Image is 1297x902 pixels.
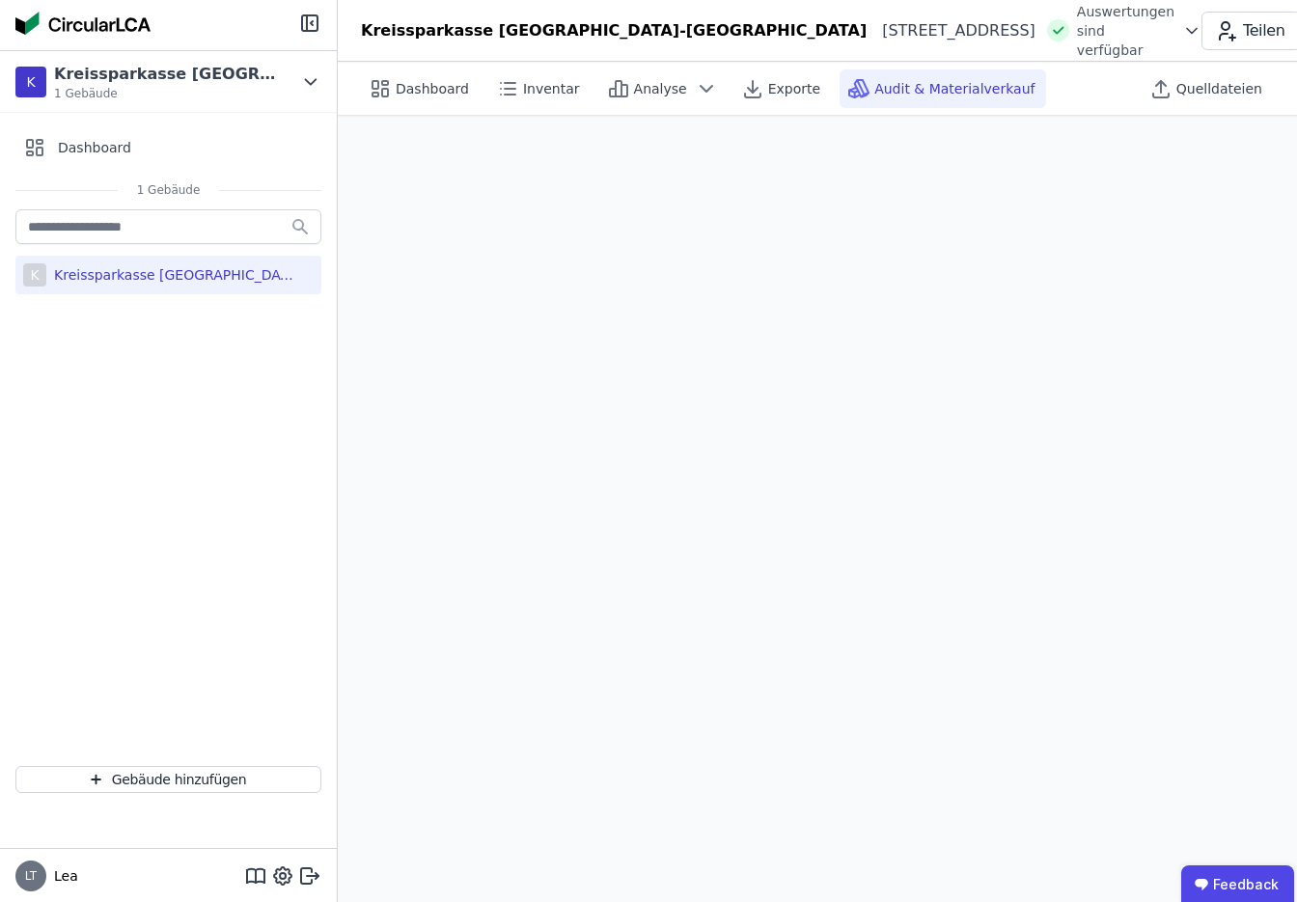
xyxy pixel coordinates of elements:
span: Audit & Materialverkauf [874,79,1035,98]
img: Concular [15,12,151,35]
div: K [15,67,46,97]
button: Gebäude hinzufügen [15,766,321,793]
div: K [23,263,46,287]
span: Exporte [768,79,820,98]
div: [STREET_ADDRESS] [867,19,1035,42]
span: 1 Gebäude [54,86,276,101]
span: Dashboard [396,79,469,98]
div: Kreissparkasse [GEOGRAPHIC_DATA] [54,63,276,86]
span: Lea [46,866,78,886]
span: Quelldateien [1176,79,1262,98]
span: LT [25,870,37,882]
span: Auswertungen sind verfügbar [1077,2,1174,60]
span: 1 Gebäude [118,182,220,198]
div: Kreissparkasse [GEOGRAPHIC_DATA]-[GEOGRAPHIC_DATA] [361,19,867,42]
span: Inventar [523,79,580,98]
div: Kreissparkasse [GEOGRAPHIC_DATA]-[GEOGRAPHIC_DATA] [46,265,297,285]
span: Analyse [634,79,687,98]
span: Dashboard [58,138,131,157]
